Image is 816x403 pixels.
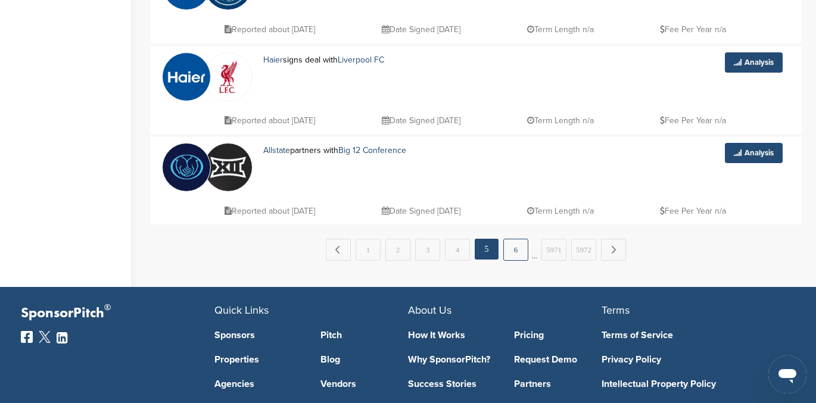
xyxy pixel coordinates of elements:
[514,379,602,389] a: Partners
[475,239,499,260] em: 5
[320,379,409,389] a: Vendors
[385,239,410,261] a: 2
[408,330,496,340] a: How It Works
[527,22,594,37] p: Term Length n/a
[214,330,303,340] a: Sponsors
[602,304,630,317] span: Terms
[415,239,440,261] a: 3
[408,355,496,364] a: Why SponsorPitch?
[21,331,33,343] img: Facebook
[532,239,538,260] span: …
[163,143,210,191] img: Bi wggbs 400x400
[225,204,315,218] p: Reported about [DATE]
[214,379,303,389] a: Agencies
[263,143,452,158] p: partners with
[320,330,409,340] a: Pitch
[725,143,783,163] a: Analysis
[408,379,496,389] a: Success Stories
[21,305,214,322] p: SponsorPitch
[768,355,806,393] iframe: Button to launch messaging window
[382,113,460,128] p: Date Signed [DATE]
[163,53,210,101] img: Fh8myeok 400x400
[263,55,283,65] a: Haier
[338,55,384,65] a: Liverpool FC
[39,331,51,343] img: Twitter
[571,239,596,261] a: 5972
[660,22,726,37] p: Fee Per Year n/a
[527,113,594,128] p: Term Length n/a
[602,379,777,389] a: Intellectual Property Policy
[602,355,777,364] a: Privacy Policy
[204,143,252,191] img: M ty7ndp 400x400
[326,239,351,261] a: ← Previous
[725,52,783,73] a: Analysis
[514,355,602,364] a: Request Demo
[320,355,409,364] a: Blog
[338,145,406,155] a: Big 12 Conference
[527,204,594,218] p: Term Length n/a
[356,239,381,261] a: 1
[263,52,424,67] p: signs deal with
[225,22,315,37] p: Reported about [DATE]
[660,113,726,128] p: Fee Per Year n/a
[514,330,602,340] a: Pricing
[214,355,303,364] a: Properties
[214,304,269,317] span: Quick Links
[541,239,566,261] a: 5971
[445,239,470,261] a: 4
[382,22,460,37] p: Date Signed [DATE]
[263,145,290,155] a: Allstate
[602,330,777,340] a: Terms of Service
[104,300,111,315] span: ®
[601,239,626,261] a: Next →
[382,204,460,218] p: Date Signed [DATE]
[660,204,726,218] p: Fee Per Year n/a
[225,113,315,128] p: Reported about [DATE]
[503,239,528,261] a: 6
[408,304,451,317] span: About Us
[204,53,252,101] img: Lbdn4 vk 400x400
